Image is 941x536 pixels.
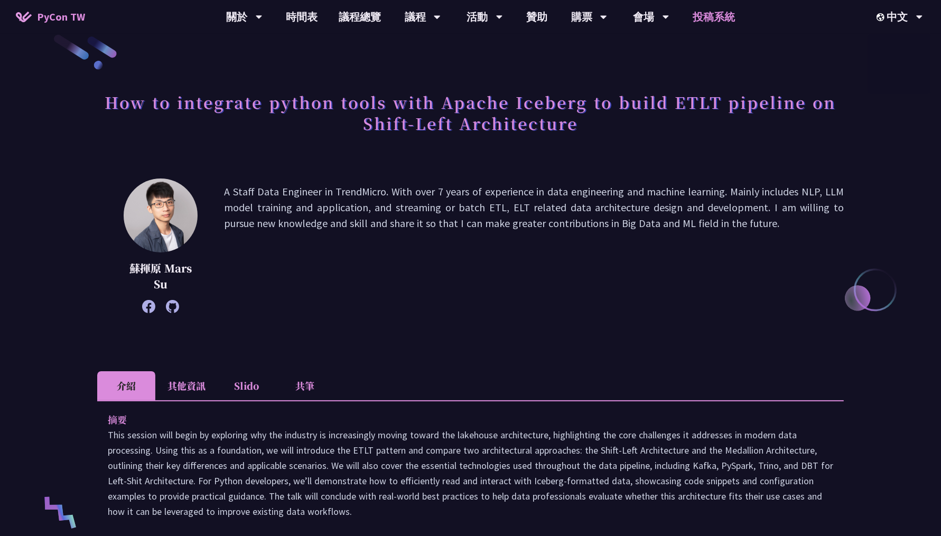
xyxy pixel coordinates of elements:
img: Locale Icon [877,13,887,21]
span: PyCon TW [37,9,85,25]
img: 蘇揮原 Mars Su [124,178,198,252]
li: 介紹 [97,371,155,400]
h1: How to integrate python tools with Apache Iceberg to build ETLT pipeline on Shift-Left Architecture [97,86,844,139]
li: 其他資訊 [155,371,218,400]
img: Home icon of PyCon TW 2025 [16,12,32,22]
p: 蘇揮原 Mars Su [124,260,198,292]
a: PyCon TW [5,4,96,30]
p: This session will begin by exploring why the industry is increasingly moving toward the lakehouse... [108,427,833,519]
li: 共筆 [276,371,334,400]
p: A Staff Data Engineer in TrendMicro. With over 7 years of experience in data engineering and mach... [224,184,844,308]
li: Slido [218,371,276,400]
p: 摘要 [108,412,812,427]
